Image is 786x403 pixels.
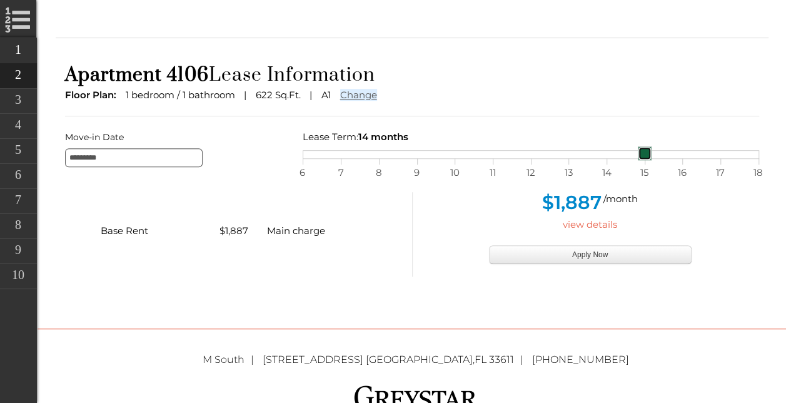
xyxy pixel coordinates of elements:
[475,354,486,365] span: FL
[366,354,473,365] span: [GEOGRAPHIC_DATA]
[525,165,537,181] span: 12
[714,165,727,181] span: 17
[562,165,575,181] span: 13
[373,165,385,181] span: 8
[676,165,688,181] span: 16
[600,165,613,181] span: 14
[263,354,363,365] span: [STREET_ADDRESS]
[321,89,331,101] span: A1
[256,89,273,101] span: 622
[486,165,499,181] span: 11
[489,245,692,264] button: Apply Now
[358,131,408,143] span: 14 months
[489,354,514,365] span: 33611
[411,165,423,181] span: 9
[448,165,461,181] span: 10
[542,191,602,214] span: $1,887
[65,129,284,145] label: Move-in Date
[65,63,209,87] span: Apartment 4106
[126,89,235,101] span: 1 bedroom / 1 bathroom
[219,225,248,237] span: $1,887
[65,148,203,167] input: Move-in Date edit selected 9/24/2025
[296,165,309,181] span: 6
[65,89,116,101] span: Floor Plan:
[563,218,617,230] a: view details
[203,354,260,365] span: M South
[303,129,759,145] div: Lease Term:
[203,354,530,365] a: M South [STREET_ADDRESS] [GEOGRAPHIC_DATA],FL 33611
[532,354,629,365] a: [PHONE_NUMBER]
[257,223,376,239] div: Main charge
[340,89,377,101] a: Change
[335,165,347,181] span: 7
[752,165,765,181] span: 18
[263,354,530,365] span: ,
[91,223,210,239] div: Base Rent
[275,89,301,101] span: Sq.Ft.
[65,63,759,87] h1: Lease Information
[638,165,651,181] span: 15
[603,193,638,205] span: /month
